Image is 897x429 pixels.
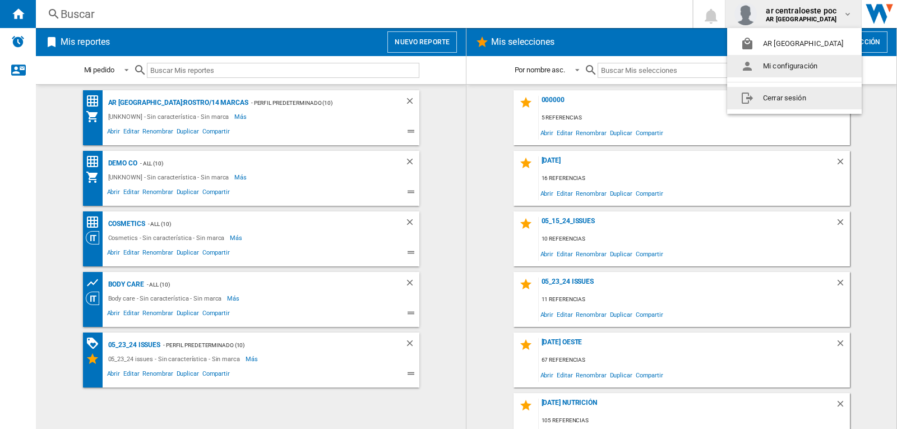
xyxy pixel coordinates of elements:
[727,55,862,77] button: Mi configuración
[727,87,862,109] button: Cerrar sesión
[727,33,862,55] button: AR [GEOGRAPHIC_DATA]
